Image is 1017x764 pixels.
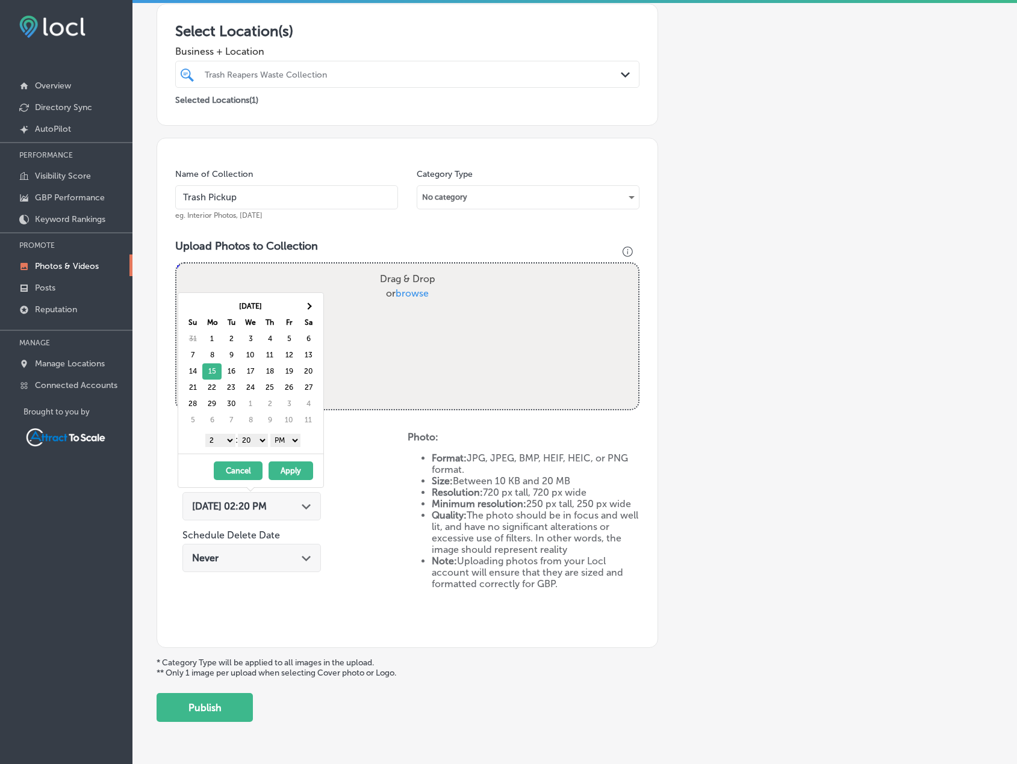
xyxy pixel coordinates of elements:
td: 26 [279,380,299,396]
td: 19 [279,363,299,380]
strong: Minimum resolution: [432,498,526,510]
li: The photo should be in focus and well lit, and have no significant alterations or excessive use o... [432,510,640,555]
td: 2 [260,396,279,412]
div: : [183,431,323,449]
td: 20 [299,363,318,380]
th: Tu [222,315,241,331]
p: Reputation [35,304,77,315]
div: Trash Reapers Waste Collection [205,69,622,79]
li: Uploading photos from your Locl account will ensure that they are sized and formatted correctly f... [432,555,640,590]
li: JPG, JPEG, BMP, HEIF, HEIC, or PNG format. [432,452,640,475]
p: Keyword Rankings [35,214,105,224]
td: 31 [183,331,202,347]
p: Selected Locations ( 1 ) [175,90,258,105]
li: 720 px tall, 720 px wide [432,487,640,498]
td: 6 [299,331,318,347]
td: 25 [260,380,279,396]
td: 4 [299,396,318,412]
td: 7 [222,412,241,428]
strong: Photo: [408,431,438,443]
td: 1 [202,331,222,347]
td: 3 [279,396,299,412]
td: 10 [241,347,260,363]
td: 30 [222,396,241,412]
td: 4 [260,331,279,347]
label: Drag & Drop or [375,267,440,306]
strong: Format: [432,452,467,464]
img: fda3e92497d09a02dc62c9cd864e3231.png [19,16,86,38]
span: Never [192,552,219,564]
th: Sa [299,315,318,331]
td: 8 [202,347,222,363]
td: 28 [183,396,202,412]
p: Visibility Score [35,171,91,181]
p: Photos & Videos [35,261,99,271]
td: 23 [222,380,241,396]
button: Cancel [214,461,263,480]
p: Connected Accounts [35,380,117,390]
td: 3 [241,331,260,347]
button: Apply [269,461,313,480]
td: 18 [260,363,279,380]
p: Overview [35,81,71,91]
strong: Resolution: [432,487,483,498]
td: 6 [202,412,222,428]
td: 24 [241,380,260,396]
li: Between 10 KB and 20 MB [432,475,640,487]
td: 9 [260,412,279,428]
td: 14 [183,363,202,380]
strong: Quality: [432,510,467,521]
th: [DATE] [202,298,299,315]
p: Directory Sync [35,102,92,112]
strong: Note: [432,555,457,567]
td: 22 [202,380,222,396]
td: 21 [183,380,202,396]
span: [DATE] 02:20 PM [192,501,267,512]
label: Category Type [417,169,473,179]
td: 27 [299,380,318,396]
p: * Category Type will be applied to all images in the upload. ** Only 1 image per upload when sele... [157,658,993,678]
span: eg. Interior Photos, [DATE] [175,211,263,220]
span: Business + Location [175,46,639,57]
li: 250 px tall, 250 px wide [432,498,640,510]
h3: Select Location(s) [175,22,639,40]
strong: Size: [432,475,453,487]
p: Posts [35,283,55,293]
td: 1 [241,396,260,412]
td: 13 [299,347,318,363]
th: We [241,315,260,331]
td: 9 [222,347,241,363]
div: No category [417,188,639,207]
td: 15 [202,363,222,380]
td: 11 [299,412,318,428]
p: Manage Locations [35,359,105,369]
p: GBP Performance [35,193,105,203]
input: Title [175,185,398,209]
th: Mo [202,315,222,331]
button: Publish [157,693,253,722]
th: Su [183,315,202,331]
span: browse [396,288,429,299]
th: Th [260,315,279,331]
td: 8 [241,412,260,428]
td: 10 [279,412,299,428]
th: Fr [279,315,299,331]
td: 17 [241,363,260,380]
h3: Upload Photos to Collection [175,239,639,253]
label: Schedule Delete Date [182,529,280,541]
td: 2 [222,331,241,347]
label: Name of Collection [175,169,253,179]
td: 7 [183,347,202,363]
td: 5 [279,331,299,347]
td: 5 [183,412,202,428]
td: 16 [222,363,241,380]
p: AutoPilot [35,124,71,134]
p: Brought to you by [23,407,132,416]
td: 29 [202,396,222,412]
td: 11 [260,347,279,363]
img: Attract To Scale [23,426,108,449]
td: 12 [279,347,299,363]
